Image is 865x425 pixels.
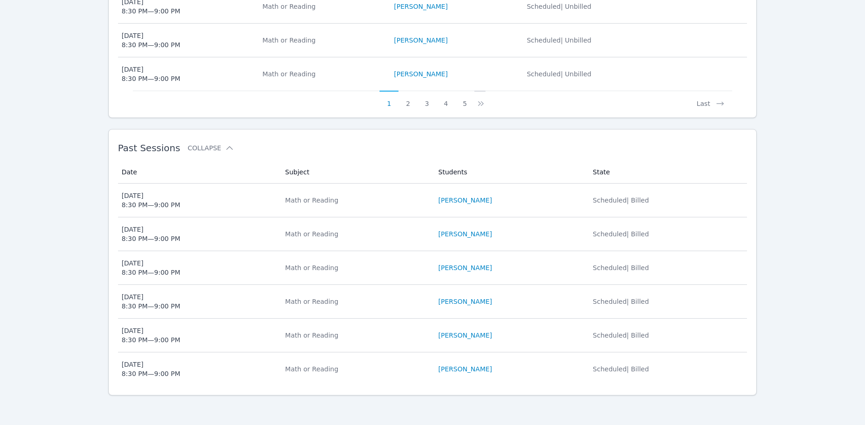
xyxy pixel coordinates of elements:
[118,161,280,184] th: Date
[593,298,649,305] span: Scheduled | Billed
[527,37,591,44] span: Scheduled | Unbilled
[262,69,383,79] div: Math or Reading
[280,161,433,184] th: Subject
[122,259,180,277] div: [DATE] 8:30 PM — 9:00 PM
[438,263,492,272] a: [PERSON_NAME]
[527,3,591,10] span: Scheduled | Unbilled
[118,217,747,251] tr: [DATE]8:30 PM—9:00 PMMath or Reading[PERSON_NAME]Scheduled| Billed
[285,229,427,239] div: Math or Reading
[122,292,180,311] div: [DATE] 8:30 PM — 9:00 PM
[118,24,747,57] tr: [DATE]8:30 PM—9:00 PMMath or Reading[PERSON_NAME]Scheduled| Unbilled
[122,191,180,209] div: [DATE] 8:30 PM — 9:00 PM
[118,285,747,319] tr: [DATE]8:30 PM—9:00 PMMath or Reading[PERSON_NAME]Scheduled| Billed
[689,91,732,108] button: Last
[398,91,417,108] button: 2
[593,197,649,204] span: Scheduled | Billed
[593,230,649,238] span: Scheduled | Billed
[455,91,474,108] button: 5
[122,31,180,49] div: [DATE] 8:30 PM — 9:00 PM
[262,2,383,11] div: Math or Reading
[122,326,180,345] div: [DATE] 8:30 PM — 9:00 PM
[394,36,448,45] a: [PERSON_NAME]
[436,91,455,108] button: 4
[118,352,747,386] tr: [DATE]8:30 PM—9:00 PMMath or Reading[PERSON_NAME]Scheduled| Billed
[438,297,492,306] a: [PERSON_NAME]
[593,264,649,271] span: Scheduled | Billed
[380,91,398,108] button: 1
[587,161,747,184] th: State
[438,196,492,205] a: [PERSON_NAME]
[285,364,427,374] div: Math or Reading
[394,2,448,11] a: [PERSON_NAME]
[285,263,427,272] div: Math or Reading
[433,161,587,184] th: Students
[285,196,427,205] div: Math or Reading
[593,365,649,373] span: Scheduled | Billed
[122,65,180,83] div: [DATE] 8:30 PM — 9:00 PM
[118,319,747,352] tr: [DATE]8:30 PM—9:00 PMMath or Reading[PERSON_NAME]Scheduled| Billed
[285,297,427,306] div: Math or Reading
[394,69,448,79] a: [PERSON_NAME]
[122,225,180,243] div: [DATE] 8:30 PM — 9:00 PM
[438,229,492,239] a: [PERSON_NAME]
[262,36,383,45] div: Math or Reading
[417,91,436,108] button: 3
[285,331,427,340] div: Math or Reading
[118,251,747,285] tr: [DATE]8:30 PM—9:00 PMMath or Reading[PERSON_NAME]Scheduled| Billed
[593,332,649,339] span: Scheduled | Billed
[122,360,180,378] div: [DATE] 8:30 PM — 9:00 PM
[527,70,591,78] span: Scheduled | Unbilled
[438,364,492,374] a: [PERSON_NAME]
[118,57,747,91] tr: [DATE]8:30 PM—9:00 PMMath or Reading[PERSON_NAME]Scheduled| Unbilled
[438,331,492,340] a: [PERSON_NAME]
[118,142,180,154] span: Past Sessions
[118,184,747,217] tr: [DATE]8:30 PM—9:00 PMMath or Reading[PERSON_NAME]Scheduled| Billed
[187,143,234,153] button: Collapse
